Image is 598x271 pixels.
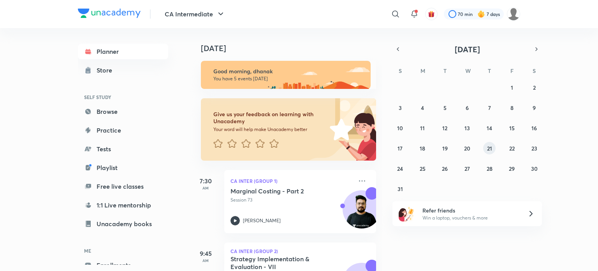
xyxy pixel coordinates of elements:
[531,145,537,152] abbr: August 23, 2025
[464,124,470,132] abbr: August 13, 2025
[487,165,492,172] abbr: August 28, 2025
[78,244,168,257] h6: ME
[464,145,470,152] abbr: August 20, 2025
[416,122,429,134] button: August 11, 2025
[78,197,168,213] a: 1:1 Live mentorship
[213,76,364,82] p: You have 5 events [DATE]
[510,67,514,74] abbr: Friday
[531,165,538,172] abbr: August 30, 2025
[439,122,451,134] button: August 12, 2025
[506,162,518,175] button: August 29, 2025
[483,101,496,114] button: August 7, 2025
[303,98,376,161] img: feedback_image
[533,67,536,74] abbr: Saturday
[213,111,327,125] h6: Give us your feedback on learning with Unacademy
[399,104,402,112] abbr: August 3, 2025
[190,249,221,258] h5: 9:45
[213,68,364,75] h6: Good morning, dhanak
[477,10,485,18] img: streak
[420,67,425,74] abbr: Monday
[201,61,371,89] img: morning
[420,124,425,132] abbr: August 11, 2025
[488,104,491,112] abbr: August 7, 2025
[466,104,469,112] abbr: August 6, 2025
[343,195,380,232] img: Avatar
[461,142,473,154] button: August 20, 2025
[190,258,221,263] p: AM
[442,124,447,132] abbr: August 12, 2025
[397,145,403,152] abbr: August 17, 2025
[483,162,496,175] button: August 28, 2025
[397,124,403,132] abbr: August 10, 2025
[78,44,168,59] a: Planner
[439,162,451,175] button: August 26, 2025
[394,182,406,195] button: August 31, 2025
[213,126,327,133] p: Your word will help make Unacademy better
[507,7,520,21] img: dhanak
[442,145,448,152] abbr: August 19, 2025
[531,124,537,132] abbr: August 16, 2025
[464,165,470,172] abbr: August 27, 2025
[416,162,429,175] button: August 25, 2025
[397,185,403,193] abbr: August 31, 2025
[461,122,473,134] button: August 13, 2025
[78,62,168,78] a: Store
[528,81,540,94] button: August 2, 2025
[461,101,473,114] button: August 6, 2025
[78,90,168,104] h6: SELF STUDY
[533,84,536,91] abbr: August 2, 2025
[421,104,424,112] abbr: August 4, 2025
[528,162,540,175] button: August 30, 2025
[399,206,414,221] img: referral
[528,101,540,114] button: August 9, 2025
[78,122,168,138] a: Practice
[78,160,168,175] a: Playlist
[230,255,327,271] h5: Strategy Implementation & Evaluation - VII
[506,81,518,94] button: August 1, 2025
[394,101,406,114] button: August 3, 2025
[78,141,168,157] a: Tests
[190,176,221,186] h5: 7:30
[160,6,230,22] button: CA Intermediate
[461,162,473,175] button: August 27, 2025
[230,249,370,253] p: CA Inter (Group 2)
[230,176,353,186] p: CA Inter (Group 1)
[487,145,492,152] abbr: August 21, 2025
[230,197,353,204] p: Session 73
[416,101,429,114] button: August 4, 2025
[506,101,518,114] button: August 8, 2025
[528,142,540,154] button: August 23, 2025
[78,104,168,119] a: Browse
[190,186,221,190] p: AM
[439,142,451,154] button: August 19, 2025
[403,44,531,55] button: [DATE]
[428,11,435,18] img: avatar
[443,104,447,112] abbr: August 5, 2025
[509,165,515,172] abbr: August 29, 2025
[439,101,451,114] button: August 5, 2025
[78,216,168,232] a: Unacademy books
[483,142,496,154] button: August 21, 2025
[509,145,515,152] abbr: August 22, 2025
[465,67,471,74] abbr: Wednesday
[78,179,168,194] a: Free live classes
[230,187,327,195] h5: Marginal Costing - Part 2
[511,84,513,91] abbr: August 1, 2025
[394,142,406,154] button: August 17, 2025
[394,162,406,175] button: August 24, 2025
[422,214,518,221] p: Win a laptop, vouchers & more
[394,122,406,134] button: August 10, 2025
[420,165,426,172] abbr: August 25, 2025
[506,142,518,154] button: August 22, 2025
[201,44,384,53] h4: [DATE]
[488,67,491,74] abbr: Thursday
[509,124,515,132] abbr: August 15, 2025
[78,9,141,20] a: Company Logo
[442,165,448,172] abbr: August 26, 2025
[416,142,429,154] button: August 18, 2025
[455,44,480,55] span: [DATE]
[483,122,496,134] button: August 14, 2025
[487,124,492,132] abbr: August 14, 2025
[243,217,281,224] p: [PERSON_NAME]
[506,122,518,134] button: August 15, 2025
